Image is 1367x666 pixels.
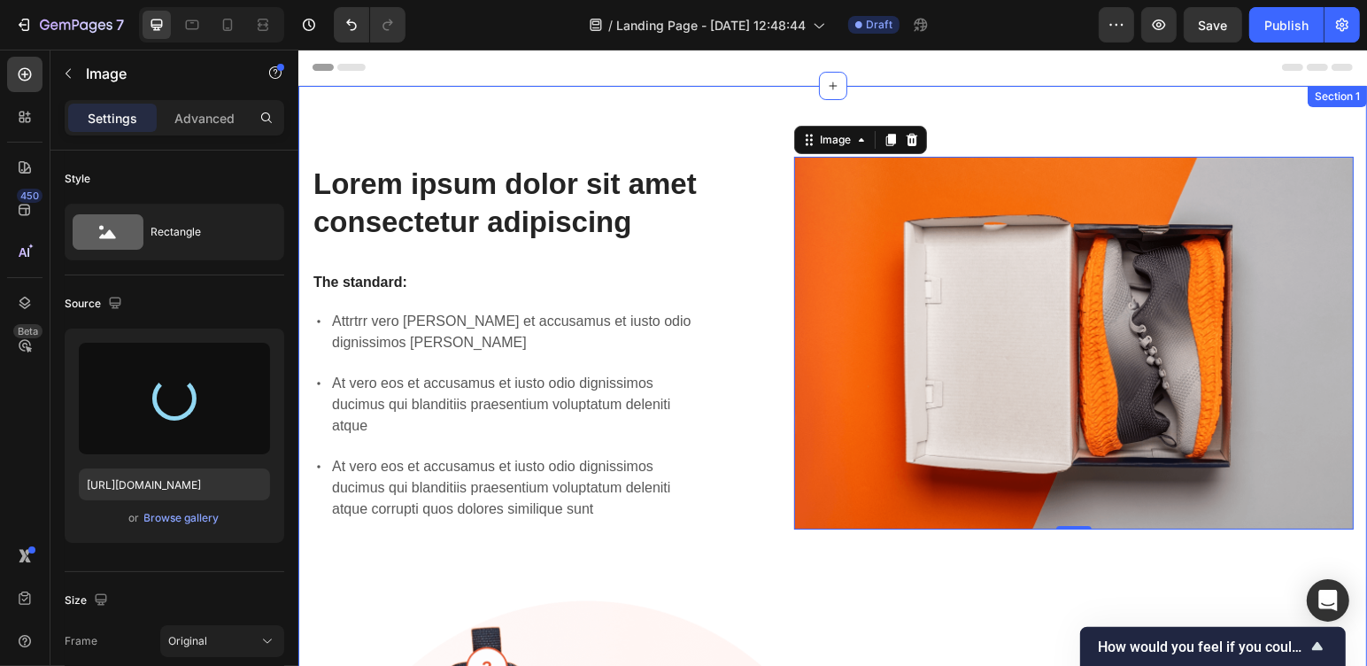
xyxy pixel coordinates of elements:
[65,171,90,187] div: Style
[144,510,220,526] div: Browse gallery
[1013,39,1065,55] div: Section 1
[866,17,892,33] span: Draft
[13,324,42,338] div: Beta
[1098,636,1328,657] button: Show survey - How would you feel if you could no longer use GemPages?
[608,16,613,35] span: /
[1249,7,1324,43] button: Publish
[1307,579,1349,622] div: Open Intercom Messenger
[7,7,132,43] button: 7
[88,109,137,128] p: Settings
[1098,639,1307,655] span: How would you feel if you could no longer use GemPages?
[65,633,97,649] label: Frame
[86,63,236,84] p: Image
[518,82,556,98] div: Image
[65,589,112,613] div: Size
[174,109,235,128] p: Advanced
[65,292,126,316] div: Source
[298,50,1367,666] iframe: Design area
[79,469,270,500] input: https://example.com/image.jpg
[334,7,405,43] div: Undo/Redo
[616,16,806,35] span: Landing Page - [DATE] 12:48:44
[143,509,220,527] button: Browse gallery
[17,189,42,203] div: 450
[1264,16,1309,35] div: Publish
[168,633,207,649] span: Original
[116,14,124,35] p: 7
[151,212,259,252] div: Rectangle
[129,507,140,529] span: or
[1199,18,1228,33] span: Save
[1184,7,1242,43] button: Save
[160,625,284,657] button: Original
[496,107,1055,480] img: gempages_432750572815254551-fce0b9b5-3241-4266-a307-d832f697fc79.png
